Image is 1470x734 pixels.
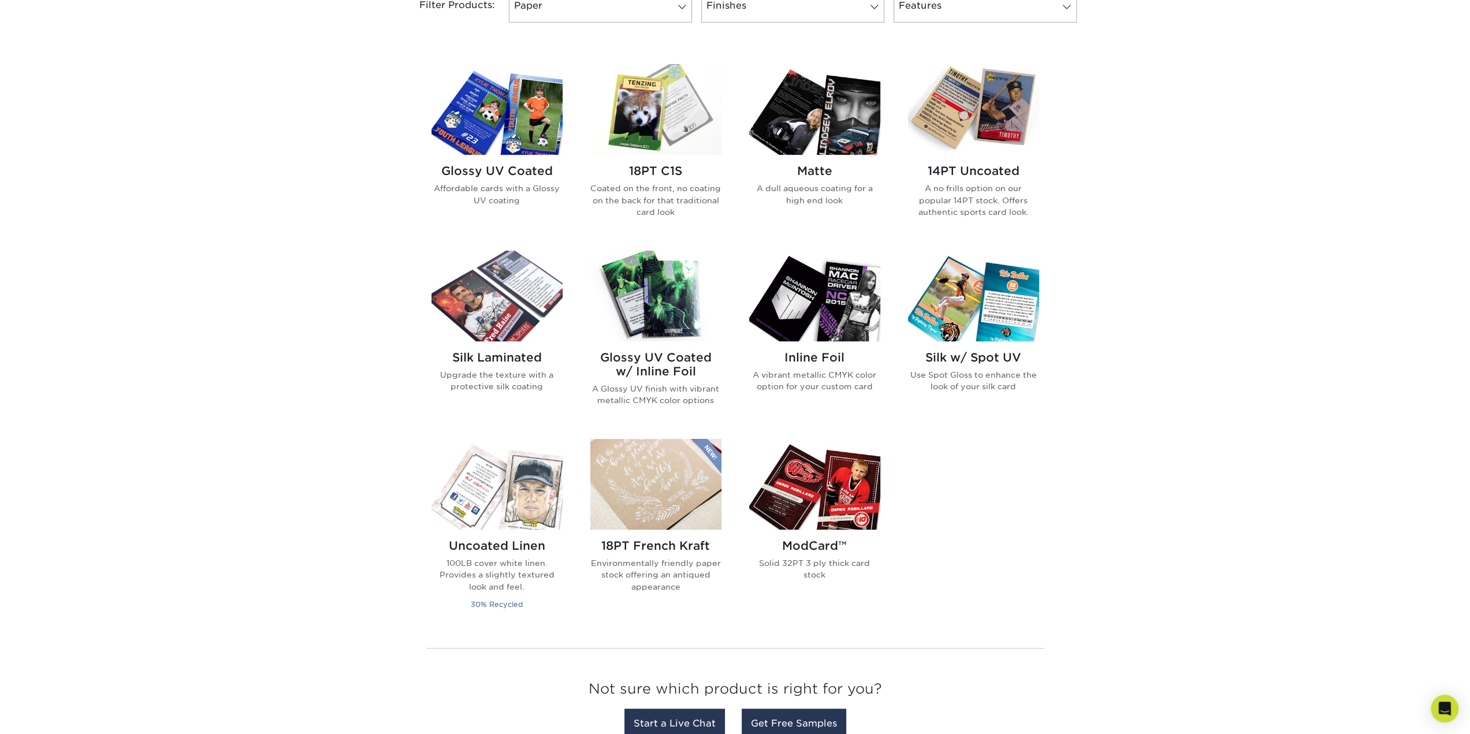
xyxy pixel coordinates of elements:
a: Glossy UV Coated Trading Cards Glossy UV Coated Affordable cards with a Glossy UV coating [431,64,563,236]
h2: Silk w/ Spot UV [908,351,1039,364]
img: Inline Foil Trading Cards [749,251,880,341]
p: Coated on the front, no coating on the back for that traditional card look [590,182,721,218]
h2: ModCard™ [749,539,880,553]
img: 18PT C1S Trading Cards [590,64,721,155]
p: Solid 32PT 3 ply thick card stock [749,557,880,581]
img: ModCard™ Trading Cards [749,439,880,530]
h2: 14PT Uncoated [908,164,1039,178]
img: Silk w/ Spot UV Trading Cards [908,251,1039,341]
img: Glossy UV Coated w/ Inline Foil Trading Cards [590,251,721,341]
img: 14PT Uncoated Trading Cards [908,64,1039,155]
h2: Glossy UV Coated w/ Inline Foil [590,351,721,378]
a: Inline Foil Trading Cards Inline Foil A vibrant metallic CMYK color option for your custom card [749,251,880,425]
a: Matte Trading Cards Matte A dull aqueous coating for a high end look [749,64,880,236]
p: Environmentally friendly paper stock offering an antiqued appearance [590,557,721,593]
a: ModCard™ Trading Cards ModCard™ Solid 32PT 3 ply thick card stock [749,439,880,625]
a: 14PT Uncoated Trading Cards 14PT Uncoated A no frills option on our popular 14PT stock. Offers au... [908,64,1039,236]
a: Silk Laminated Trading Cards Silk Laminated Upgrade the texture with a protective silk coating [431,251,563,425]
p: Upgrade the texture with a protective silk coating [431,369,563,393]
p: 100LB cover white linen. Provides a slightly textured look and feel. [431,557,563,593]
a: Silk w/ Spot UV Trading Cards Silk w/ Spot UV Use Spot Gloss to enhance the look of your silk card [908,251,1039,425]
h2: 18PT French Kraft [590,539,721,553]
img: New Product [693,439,721,474]
p: A Glossy UV finish with vibrant metallic CMYK color options [590,383,721,407]
h2: Uncoated Linen [431,539,563,553]
h2: Matte [749,164,880,178]
h2: Inline Foil [749,351,880,364]
a: Glossy UV Coated w/ Inline Foil Trading Cards Glossy UV Coated w/ Inline Foil A Glossy UV finish ... [590,251,721,425]
img: Uncoated Linen Trading Cards [431,439,563,530]
div: Open Intercom Messenger [1431,695,1458,722]
img: Matte Trading Cards [749,64,880,155]
h3: Not sure which product is right for you? [426,672,1044,711]
a: 18PT C1S Trading Cards 18PT C1S Coated on the front, no coating on the back for that traditional ... [590,64,721,236]
p: A dull aqueous coating for a high end look [749,182,880,206]
p: Use Spot Gloss to enhance the look of your silk card [908,369,1039,393]
h2: Silk Laminated [431,351,563,364]
h2: 18PT C1S [590,164,721,178]
small: 30% Recycled [471,600,523,609]
p: A vibrant metallic CMYK color option for your custom card [749,369,880,393]
p: A no frills option on our popular 14PT stock. Offers authentic sports card look. [908,182,1039,218]
h2: Glossy UV Coated [431,164,563,178]
a: 18PT French Kraft Trading Cards 18PT French Kraft Environmentally friendly paper stock offering a... [590,439,721,625]
img: Glossy UV Coated Trading Cards [431,64,563,155]
a: Uncoated Linen Trading Cards Uncoated Linen 100LB cover white linen. Provides a slightly textured... [431,439,563,625]
img: 18PT French Kraft Trading Cards [590,439,721,530]
img: Silk Laminated Trading Cards [431,251,563,341]
p: Affordable cards with a Glossy UV coating [431,182,563,206]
